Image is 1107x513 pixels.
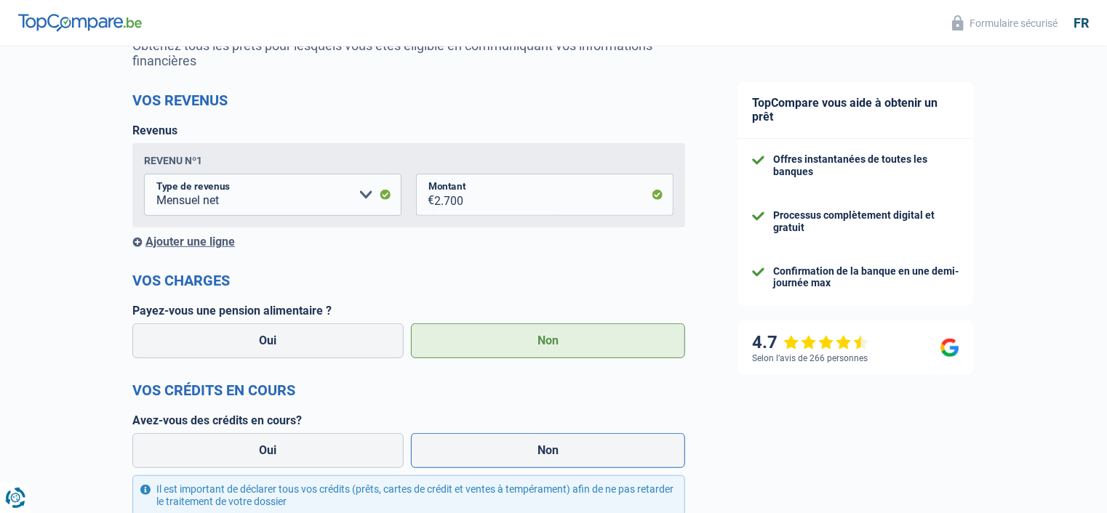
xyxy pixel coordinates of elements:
[752,332,869,353] div: 4.7
[132,272,685,289] h2: Vos charges
[132,124,177,137] label: Revenus
[132,413,685,427] label: Avez-vous des crédits en cours?
[773,209,959,234] div: Processus complètement digital et gratuit
[773,265,959,290] div: Confirmation de la banque en une demi-journée max
[132,235,685,249] div: Ajouter une ligne
[943,11,1066,35] button: Formulaire sécurisé
[132,92,685,109] h2: Vos revenus
[773,153,959,178] div: Offres instantanées de toutes les banques
[752,353,868,363] div: Selon l’avis de 266 personnes
[132,323,404,358] label: Oui
[132,381,685,399] h2: Vos crédits en cours
[411,323,686,358] label: Non
[132,304,685,318] label: Payez-vous une pension alimentaire ?
[411,433,686,468] label: Non
[738,81,974,139] div: TopCompare vous aide à obtenir un prêt
[416,174,434,216] span: €
[132,38,685,68] p: Obtenez tous les prêts pour lesquels vous êtes éligible en communiquant vos informations financières
[132,433,404,468] label: Oui
[144,155,202,166] div: Revenu nº1
[1074,15,1089,31] div: fr
[18,14,142,31] img: TopCompare Logo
